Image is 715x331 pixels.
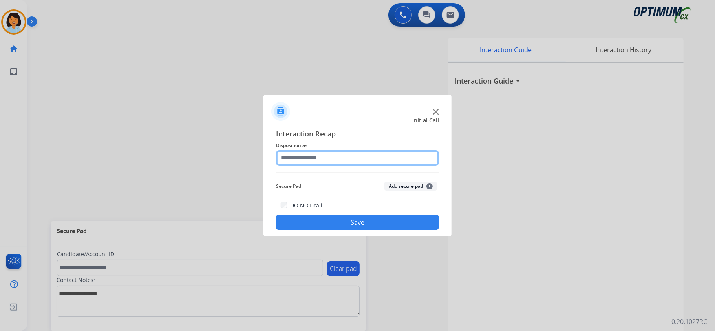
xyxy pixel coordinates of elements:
img: contact-recap-line.svg [276,172,439,173]
span: Interaction Recap [276,128,439,141]
span: Disposition as [276,141,439,150]
button: Save [276,215,439,230]
img: contactIcon [271,102,290,121]
span: Initial Call [412,116,439,124]
p: 0.20.1027RC [671,317,707,326]
span: + [426,183,433,189]
button: Add secure pad+ [384,182,437,191]
span: Secure Pad [276,182,301,191]
label: DO NOT call [290,202,322,209]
